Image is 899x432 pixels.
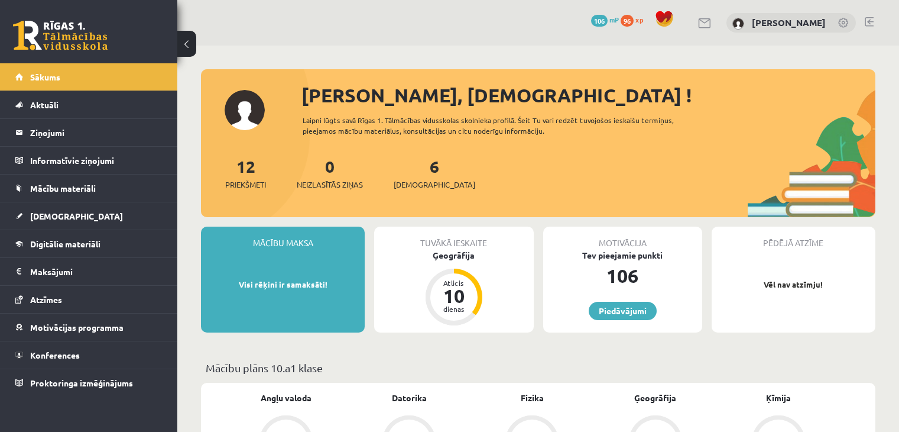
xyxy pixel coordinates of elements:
span: Aktuāli [30,99,59,110]
a: Motivācijas programma [15,314,163,341]
a: 12Priekšmeti [225,156,266,191]
span: 106 [591,15,608,27]
div: Mācību maksa [201,227,365,249]
div: 10 [436,286,472,305]
a: Ģeogrāfija [634,392,676,404]
a: Ķīmija [766,392,791,404]
div: Motivācija [543,227,702,249]
legend: Maksājumi [30,258,163,285]
legend: Informatīvie ziņojumi [30,147,163,174]
span: Mācību materiāli [30,183,96,194]
a: 96 xp [621,15,649,24]
a: [PERSON_NAME] [752,17,826,28]
a: Digitālie materiāli [15,230,163,257]
a: 6[DEMOGRAPHIC_DATA] [394,156,475,191]
a: Atzīmes [15,286,163,313]
div: Tuvākā ieskaite [374,227,533,249]
span: Priekšmeti [225,179,266,191]
span: xp [635,15,643,24]
div: Pēdējā atzīme [712,227,875,249]
div: Ģeogrāfija [374,249,533,262]
a: Ģeogrāfija Atlicis 10 dienas [374,249,533,327]
a: Piedāvājumi [589,302,657,320]
a: Ziņojumi [15,119,163,146]
a: Sākums [15,63,163,91]
div: Tev pieejamie punkti [543,249,702,262]
a: Fizika [521,392,544,404]
span: Sākums [30,72,60,82]
a: Datorika [392,392,427,404]
img: Kristiāna Jansone [732,18,744,30]
p: Mācību plāns 10.a1 klase [206,360,871,376]
div: dienas [436,305,472,312]
a: Mācību materiāli [15,175,163,202]
span: Atzīmes [30,294,62,305]
a: 106 mP [591,15,619,24]
legend: Ziņojumi [30,119,163,146]
p: Vēl nav atzīmju! [718,279,869,291]
a: 0Neizlasītās ziņas [297,156,363,191]
a: Rīgas 1. Tālmācības vidusskola [13,21,108,50]
div: Atlicis [436,279,472,286]
span: [DEMOGRAPHIC_DATA] [394,179,475,191]
a: [DEMOGRAPHIC_DATA] [15,202,163,230]
span: Digitālie materiāli [30,238,100,249]
a: Maksājumi [15,258,163,285]
p: Visi rēķini ir samaksāti! [207,279,359,291]
a: Konferences [15,341,163,369]
span: Konferences [30,350,80,360]
span: mP [609,15,619,24]
span: [DEMOGRAPHIC_DATA] [30,211,123,221]
span: 96 [621,15,634,27]
span: Neizlasītās ziņas [297,179,363,191]
a: Angļu valoda [261,392,311,404]
a: Informatīvie ziņojumi [15,147,163,174]
a: Proktoringa izmēģinājums [15,369,163,396]
div: Laipni lūgts savā Rīgas 1. Tālmācības vidusskolas skolnieka profilā. Šeit Tu vari redzēt tuvojošo... [303,115,707,136]
span: Motivācijas programma [30,322,124,333]
a: Aktuāli [15,91,163,118]
div: [PERSON_NAME], [DEMOGRAPHIC_DATA] ! [301,81,875,109]
div: 106 [543,262,702,290]
span: Proktoringa izmēģinājums [30,378,133,388]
